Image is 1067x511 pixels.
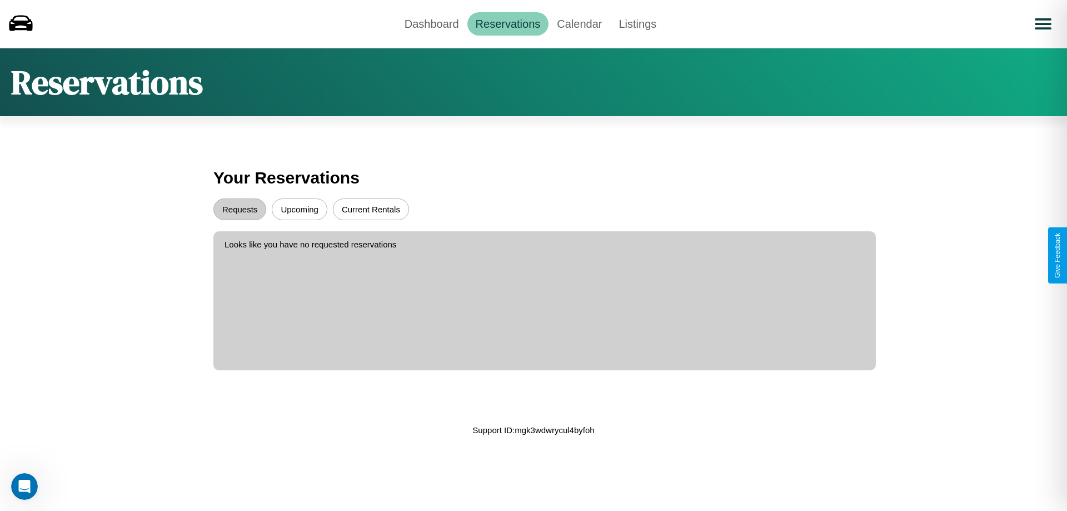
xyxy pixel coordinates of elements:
[213,199,266,220] button: Requests
[396,12,467,36] a: Dashboard
[11,59,203,105] h1: Reservations
[549,12,610,36] a: Calendar
[1028,8,1059,39] button: Open menu
[213,163,854,193] h3: Your Reservations
[11,473,38,500] iframe: Intercom live chat
[333,199,409,220] button: Current Rentals
[225,237,865,252] p: Looks like you have no requested reservations
[467,12,549,36] a: Reservations
[272,199,327,220] button: Upcoming
[610,12,665,36] a: Listings
[1054,233,1061,278] div: Give Feedback
[472,423,594,438] p: Support ID: mgk3wdwrycul4byfoh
